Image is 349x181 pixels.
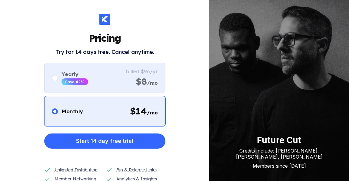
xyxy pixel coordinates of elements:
[89,32,121,44] h1: Pricing
[55,166,98,173] div: Unlimited Distribution
[44,133,165,149] button: Start 14 day free trial
[61,71,88,77] div: Yearly
[76,135,133,147] div: Start 14 day free trial
[55,48,154,55] h2: Try for 14 days free. Cancel anytime.
[126,68,158,74] div: billed $96/yr
[136,76,158,87] div: $8
[147,80,158,86] span: /mo
[221,148,337,160] div: Credits include: [PERSON_NAME], [PERSON_NAME], [PERSON_NAME]
[147,110,158,116] span: /mo
[116,166,157,173] div: Bio & Release Links
[61,108,83,114] div: Monthly
[65,79,85,84] div: Save 42%
[130,105,158,117] div: $ 14
[221,135,337,145] div: Future Cut
[221,163,337,169] div: Members since [DATE]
